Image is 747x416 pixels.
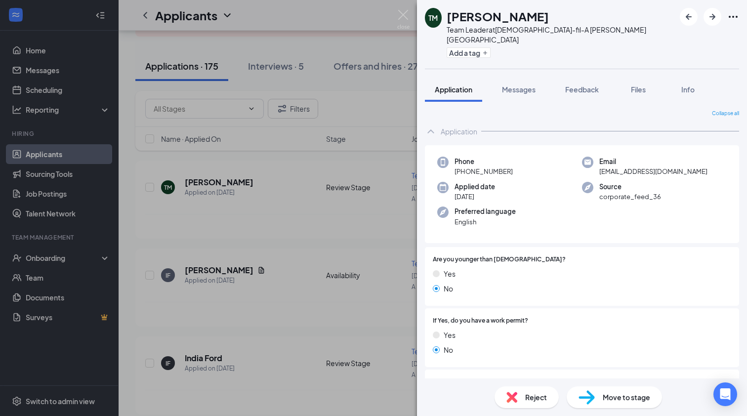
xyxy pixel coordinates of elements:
span: English [455,217,516,227]
span: Collapse all [712,110,739,118]
button: ArrowLeftNew [680,8,698,26]
span: [EMAIL_ADDRESS][DOMAIN_NAME] [599,166,707,176]
div: Application [441,126,477,136]
button: ArrowRight [704,8,721,26]
span: Feedback [565,85,599,94]
span: Phone [455,157,513,166]
span: Email [599,157,707,166]
span: Files [631,85,646,94]
span: Messages [502,85,536,94]
span: Have you ever worked for [DEMOGRAPHIC_DATA]-fil-A, Inc. or a [DEMOGRAPHIC_DATA]-fil-A Franchisee? [433,377,731,396]
span: [DATE] [455,192,495,202]
h1: [PERSON_NAME] [447,8,549,25]
span: Preferred language [455,207,516,216]
div: TM [428,13,438,23]
div: Team Leader at [DEMOGRAPHIC_DATA]-fil-A [PERSON_NAME][GEOGRAPHIC_DATA] [447,25,675,44]
svg: Ellipses [727,11,739,23]
span: Source [599,182,661,192]
span: No [444,344,453,355]
div: Open Intercom Messenger [713,382,737,406]
svg: ArrowLeftNew [683,11,695,23]
span: Application [435,85,472,94]
span: Reject [525,392,547,403]
span: [PHONE_NUMBER] [455,166,513,176]
button: PlusAdd a tag [447,47,491,58]
span: Applied date [455,182,495,192]
svg: Plus [482,50,488,56]
span: corporate_feed_36 [599,192,661,202]
span: Yes [444,268,456,279]
span: Move to stage [603,392,650,403]
span: Yes [444,330,456,340]
span: Are you younger than [DEMOGRAPHIC_DATA]? [433,255,566,264]
span: Info [681,85,695,94]
span: No [444,283,453,294]
svg: ArrowRight [706,11,718,23]
span: If Yes, do you have a work permit? [433,316,528,326]
svg: ChevronUp [425,125,437,137]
